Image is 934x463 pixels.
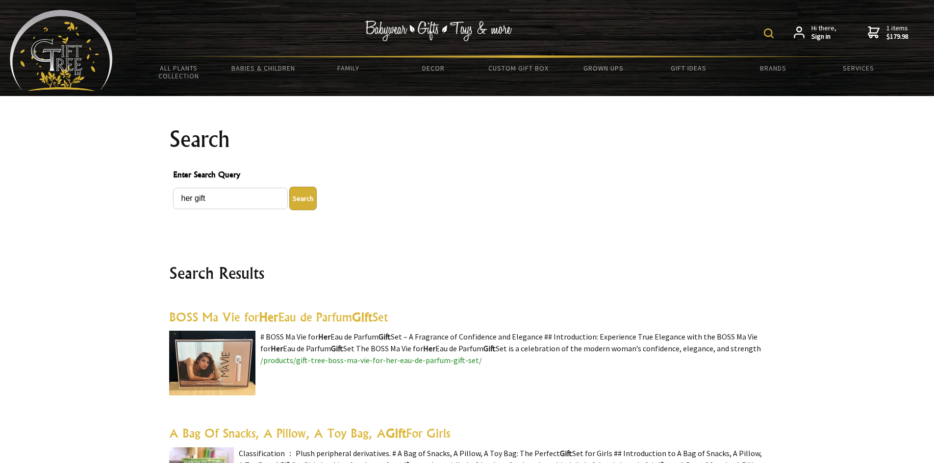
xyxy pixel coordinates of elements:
highlight: Gift [379,332,391,341]
a: A Bag Of Snacks, A Pillow, A Toy Bag, AGiftFor Girls [169,426,450,440]
highlight: Gift [560,448,572,458]
button: Enter Search Query [289,187,317,210]
a: Brands [731,58,816,78]
highlight: Gift [331,343,343,353]
img: Babywear - Gifts - Toys & more [365,21,512,41]
a: BOSS Ma Vie forHerEau de ParfumGiftSet [169,310,388,324]
highlight: Gift [386,426,406,440]
img: Babyware - Gifts - Toys and more... [10,10,113,91]
img: BOSS Ma Vie for Her Eau de Parfum Gift Set [169,331,255,395]
a: Decor [391,58,476,78]
a: All Plants Collection [136,58,221,86]
h2: Search Results [169,261,765,285]
img: product search [764,28,774,38]
strong: $179.98 [886,32,909,41]
a: Family [306,58,391,78]
span: Hi there, [811,24,836,41]
span: 1 items [886,24,909,41]
highlight: Her [318,332,330,341]
a: Hi there,Sign in [794,24,836,41]
a: Custom Gift Box [476,58,561,78]
highlight: Gift [483,343,496,353]
a: /products/gift-tree-boss-ma-vie-for-her-eau-de-parfum-gift-set/ [260,355,482,365]
a: Babies & Children [221,58,306,78]
input: Enter Search Query [173,188,288,209]
h1: Search [169,127,765,151]
highlight: Gift [352,310,372,324]
highlight: Her [423,343,435,353]
a: Services [816,58,901,78]
span: Enter Search Query [173,169,761,183]
highlight: Her [271,343,283,353]
highlight: Her [259,310,278,324]
a: Grown Ups [561,58,646,78]
a: Gift Ideas [646,58,731,78]
strong: Sign in [811,32,836,41]
a: 1 items$179.98 [868,24,909,41]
